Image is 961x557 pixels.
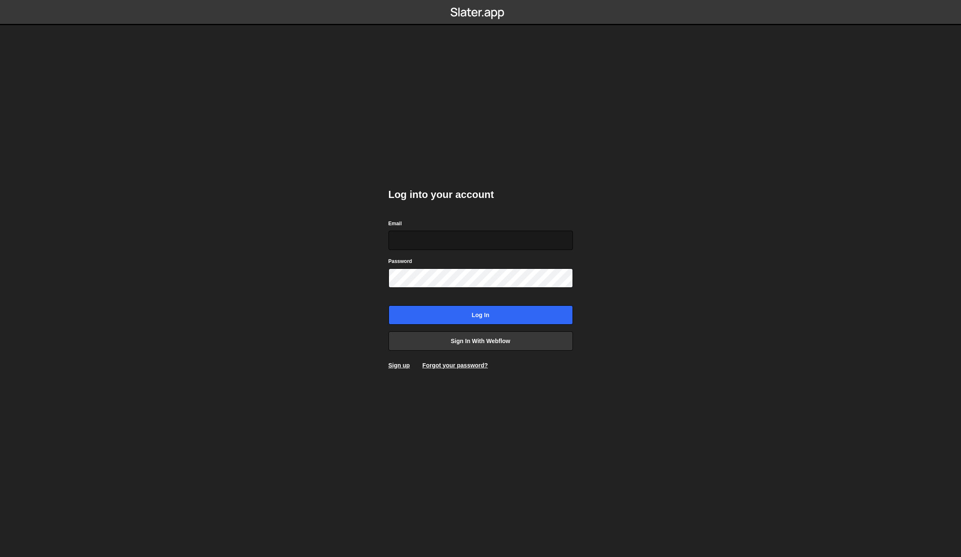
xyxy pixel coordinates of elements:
[389,305,573,325] input: Log in
[389,362,410,369] a: Sign up
[389,188,573,201] h2: Log into your account
[389,257,412,265] label: Password
[389,331,573,351] a: Sign in with Webflow
[389,219,402,228] label: Email
[422,362,488,369] a: Forgot your password?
